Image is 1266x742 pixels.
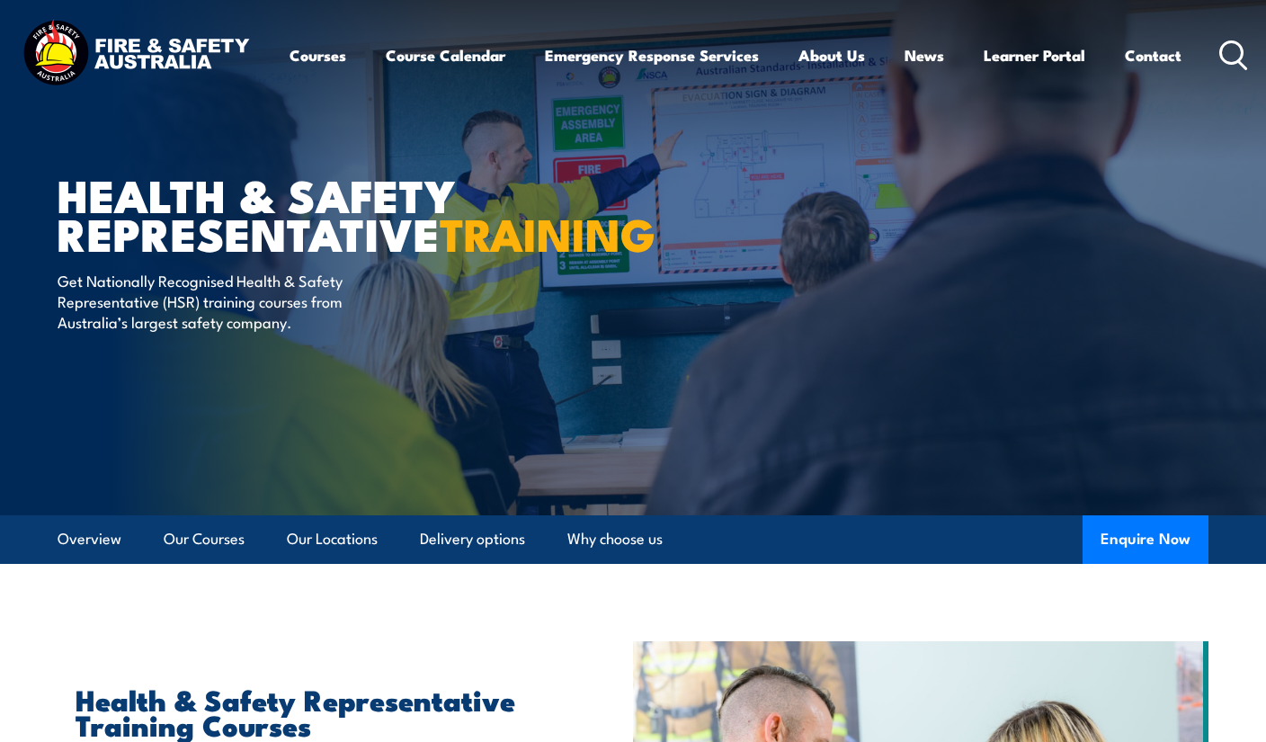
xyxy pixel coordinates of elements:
[58,174,502,252] h1: Health & Safety Representative
[287,515,378,563] a: Our Locations
[76,686,550,737] h2: Health & Safety Representative Training Courses
[1083,515,1208,564] button: Enquire Now
[164,515,245,563] a: Our Courses
[290,31,346,79] a: Courses
[420,515,525,563] a: Delivery options
[1125,31,1181,79] a: Contact
[798,31,865,79] a: About Us
[58,270,386,333] p: Get Nationally Recognised Health & Safety Representative (HSR) training courses from Australia’s ...
[984,31,1085,79] a: Learner Portal
[386,31,505,79] a: Course Calendar
[440,198,655,267] strong: TRAINING
[905,31,944,79] a: News
[545,31,759,79] a: Emergency Response Services
[567,515,663,563] a: Why choose us
[58,515,121,563] a: Overview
